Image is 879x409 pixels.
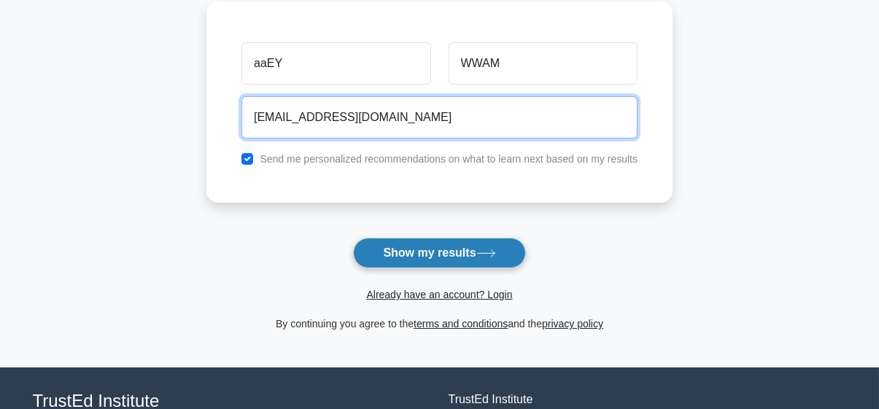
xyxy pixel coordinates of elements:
[449,42,638,85] input: Last name
[241,42,430,85] input: First name
[414,318,508,330] a: terms and conditions
[241,96,638,139] input: Email
[366,289,512,300] a: Already have an account? Login
[260,153,638,165] label: Send me personalized recommendations on what to learn next based on my results
[542,318,603,330] a: privacy policy
[198,315,681,332] div: By continuing you agree to the and the
[353,238,525,268] button: Show my results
